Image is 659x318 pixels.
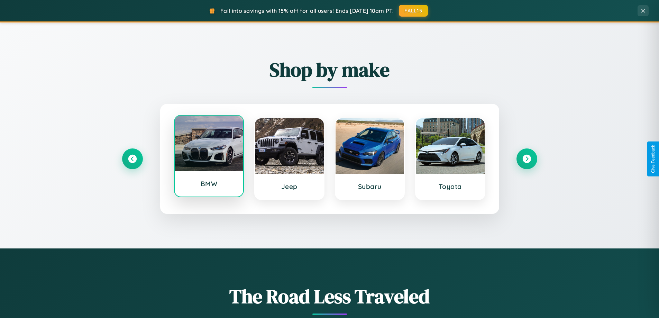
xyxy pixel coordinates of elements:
[399,5,428,17] button: FALL15
[122,283,537,310] h1: The Road Less Traveled
[342,182,397,191] h3: Subaru
[220,7,394,14] span: Fall into savings with 15% off for all users! Ends [DATE] 10am PT.
[262,182,317,191] h3: Jeep
[651,145,656,173] div: Give Feedback
[423,182,478,191] h3: Toyota
[182,180,237,188] h3: BMW
[122,56,537,83] h2: Shop by make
